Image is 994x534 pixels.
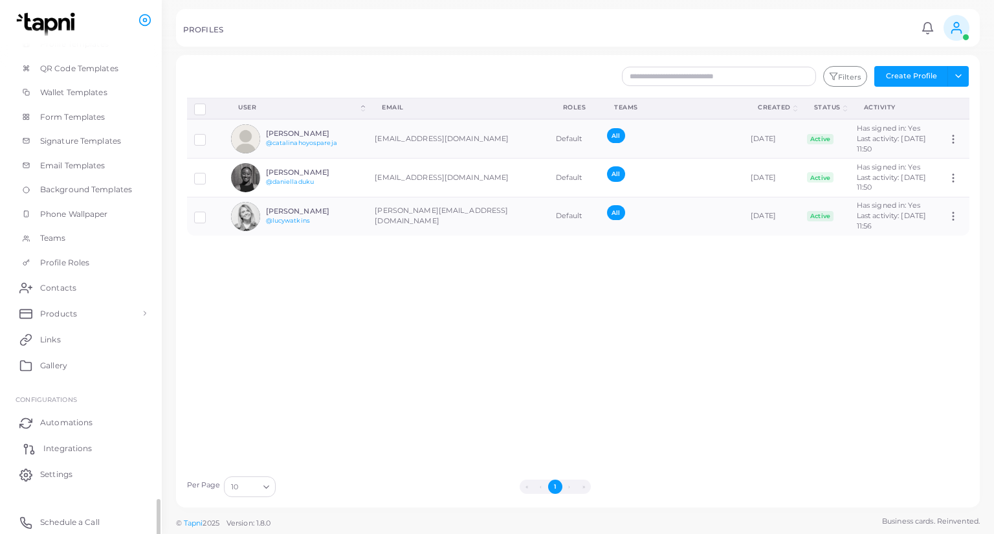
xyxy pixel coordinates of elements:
ul: Pagination [279,480,831,494]
a: Profile Templates [10,32,152,56]
span: QR Code Templates [40,63,118,74]
div: Search for option [224,476,276,497]
span: Active [807,134,834,144]
span: Last activity: [DATE] 11:50 [857,173,926,192]
span: Business cards. Reinvented. [882,516,980,527]
a: Wallet Templates [10,80,152,105]
span: Has signed in: Yes [857,162,920,172]
span: Email Templates [40,160,105,172]
a: Background Templates [10,177,152,202]
span: Products [40,308,77,320]
a: Phone Wallpaper [10,202,152,227]
span: Integrations [43,443,92,454]
td: [EMAIL_ADDRESS][DOMAIN_NAME] [368,159,548,197]
span: Automations [40,417,93,428]
a: Contacts [10,274,152,300]
a: Form Templates [10,105,152,129]
a: @danielladuku [266,178,314,185]
a: Tapni [184,518,203,528]
span: Profile Roles [40,257,89,269]
span: Wallet Templates [40,87,107,98]
span: Links [40,334,61,346]
h6: [PERSON_NAME] [266,207,361,216]
a: Signature Templates [10,129,152,153]
span: Last activity: [DATE] 11:50 [857,134,926,153]
td: [DATE] [744,197,800,235]
a: Teams [10,226,152,250]
label: Per Page [187,480,221,491]
span: All [607,205,624,220]
span: Form Templates [40,111,105,123]
span: Profile Templates [40,38,109,50]
a: Email Templates [10,153,152,178]
td: [PERSON_NAME][EMAIL_ADDRESS][DOMAIN_NAME] [368,197,548,235]
div: Teams [614,103,729,112]
div: Roles [563,103,586,112]
span: Signature Templates [40,135,121,147]
span: 10 [231,480,238,494]
td: Default [549,119,601,158]
img: avatar [231,163,260,192]
td: [EMAIL_ADDRESS][DOMAIN_NAME] [368,119,548,158]
h5: PROFILES [183,25,223,34]
td: [DATE] [744,159,800,197]
a: Settings [10,462,152,487]
span: 2025 [203,518,219,529]
a: QR Code Templates [10,56,152,81]
a: Integrations [10,436,152,462]
div: activity [864,103,927,112]
img: logo [12,12,83,36]
th: Row-selection [187,98,225,119]
td: Default [549,159,601,197]
span: Phone Wallpaper [40,208,108,220]
button: Create Profile [874,66,948,87]
span: Background Templates [40,184,132,195]
th: Action [940,98,969,119]
td: [DATE] [744,119,800,158]
a: @catalinahoyospareja [266,139,337,146]
a: @lucywatkins [266,217,310,224]
img: avatar [231,124,260,153]
span: Active [807,172,834,183]
a: Products [10,300,152,326]
span: Active [807,211,834,221]
a: Automations [10,410,152,436]
h6: [PERSON_NAME] [266,129,361,138]
span: Last activity: [DATE] 11:56 [857,211,926,230]
button: Filters [823,66,867,87]
img: avatar [231,202,260,231]
span: Schedule a Call [40,517,100,528]
input: Search for option [239,480,258,494]
span: All [607,128,624,143]
span: © [176,518,271,529]
span: All [607,166,624,181]
div: Status [814,103,841,112]
button: Go to page 1 [548,480,562,494]
div: User [238,103,359,112]
td: Default [549,197,601,235]
span: Teams [40,232,66,244]
a: Links [10,326,152,352]
span: Gallery [40,360,67,372]
span: Configurations [16,395,77,403]
a: Profile Roles [10,250,152,275]
div: Created [758,103,791,112]
div: Email [382,103,534,112]
h6: [PERSON_NAME] [266,168,361,177]
span: Has signed in: Yes [857,201,920,210]
span: Settings [40,469,72,480]
span: Has signed in: Yes [857,124,920,133]
a: Gallery [10,352,152,378]
span: Version: 1.8.0 [226,518,271,528]
span: Contacts [40,282,76,294]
